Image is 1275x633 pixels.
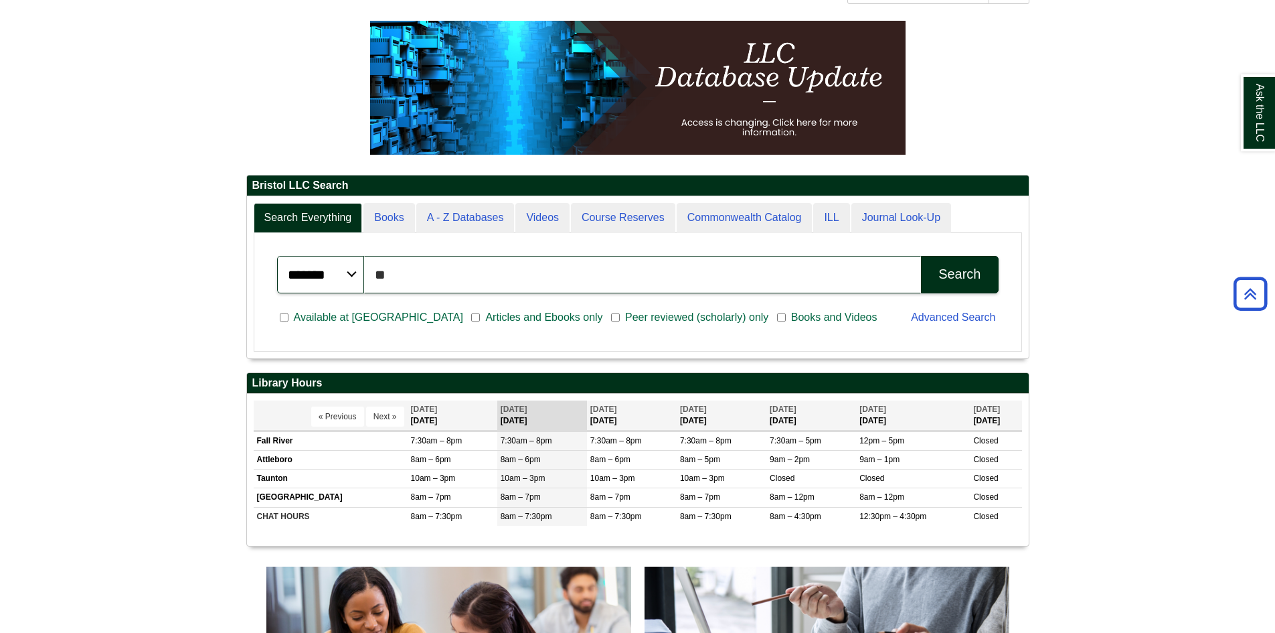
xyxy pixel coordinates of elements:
span: 8am – 7:30pm [501,512,552,521]
span: Closed [859,474,884,483]
a: Search Everything [254,203,363,233]
th: [DATE] [677,401,766,431]
span: 9am – 2pm [770,455,810,464]
div: Search [938,267,981,282]
th: [DATE] [587,401,677,431]
span: Peer reviewed (scholarly) only [620,309,774,326]
th: [DATE] [970,401,1021,431]
span: 8am – 7:30pm [411,512,462,521]
a: A - Z Databases [416,203,515,233]
span: 8am – 5pm [680,455,720,464]
button: « Previous [311,407,364,427]
span: 7:30am – 8pm [501,436,552,445]
td: CHAT HOURS [254,507,408,526]
span: Closed [973,492,998,502]
a: Videos [515,203,570,233]
h2: Library Hours [247,373,1029,394]
span: 8am – 6pm [411,455,451,464]
span: 8am – 4:30pm [770,512,821,521]
span: 8am – 7pm [411,492,451,502]
a: Advanced Search [911,311,995,323]
span: [DATE] [680,405,707,414]
span: Closed [973,436,998,445]
a: Journal Look-Up [851,203,951,233]
button: Search [921,256,998,293]
td: Taunton [254,470,408,488]
td: [GEOGRAPHIC_DATA] [254,488,408,507]
span: 8am – 7pm [680,492,720,502]
span: [DATE] [973,405,1000,414]
span: [DATE] [770,405,796,414]
span: 7:30am – 8pm [411,436,462,445]
span: 8am – 7:30pm [680,512,732,521]
span: 7:30am – 5pm [770,436,821,445]
td: Fall River [254,431,408,450]
span: 8am – 12pm [770,492,815,502]
th: [DATE] [408,401,497,431]
span: 7:30am – 8pm [680,436,732,445]
span: 8am – 7pm [590,492,630,502]
span: [DATE] [590,405,617,414]
span: 8am – 6pm [590,455,630,464]
span: 12pm – 5pm [859,436,904,445]
input: Articles and Ebooks only [471,311,480,324]
a: Books [363,203,414,233]
th: [DATE] [766,401,856,431]
span: 10am – 3pm [590,474,635,483]
span: Articles and Ebooks only [480,309,608,326]
span: Books and Videos [786,309,883,326]
td: Attleboro [254,451,408,470]
th: [DATE] [497,401,587,431]
span: [DATE] [411,405,438,414]
span: 10am – 3pm [501,474,545,483]
span: Available at [GEOGRAPHIC_DATA] [288,309,469,326]
input: Peer reviewed (scholarly) only [611,311,620,324]
span: 12:30pm – 4:30pm [859,512,926,521]
span: 7:30am – 8pm [590,436,642,445]
span: Closed [770,474,794,483]
span: [DATE] [501,405,527,414]
span: 8am – 7pm [501,492,541,502]
span: 10am – 3pm [411,474,456,483]
button: Next » [366,407,404,427]
span: 8am – 6pm [501,455,541,464]
a: Course Reserves [571,203,675,233]
a: ILL [813,203,849,233]
span: 10am – 3pm [680,474,725,483]
span: 9am – 1pm [859,455,900,464]
a: Back to Top [1229,285,1272,303]
h2: Bristol LLC Search [247,175,1029,196]
img: HTML tutorial [370,21,906,155]
input: Books and Videos [777,311,786,324]
span: 8am – 7:30pm [590,512,642,521]
span: Closed [973,512,998,521]
a: Commonwealth Catalog [677,203,813,233]
span: [DATE] [859,405,886,414]
span: 8am – 12pm [859,492,904,502]
input: Available at [GEOGRAPHIC_DATA] [280,311,288,324]
span: Closed [973,455,998,464]
span: Closed [973,474,998,483]
th: [DATE] [856,401,970,431]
